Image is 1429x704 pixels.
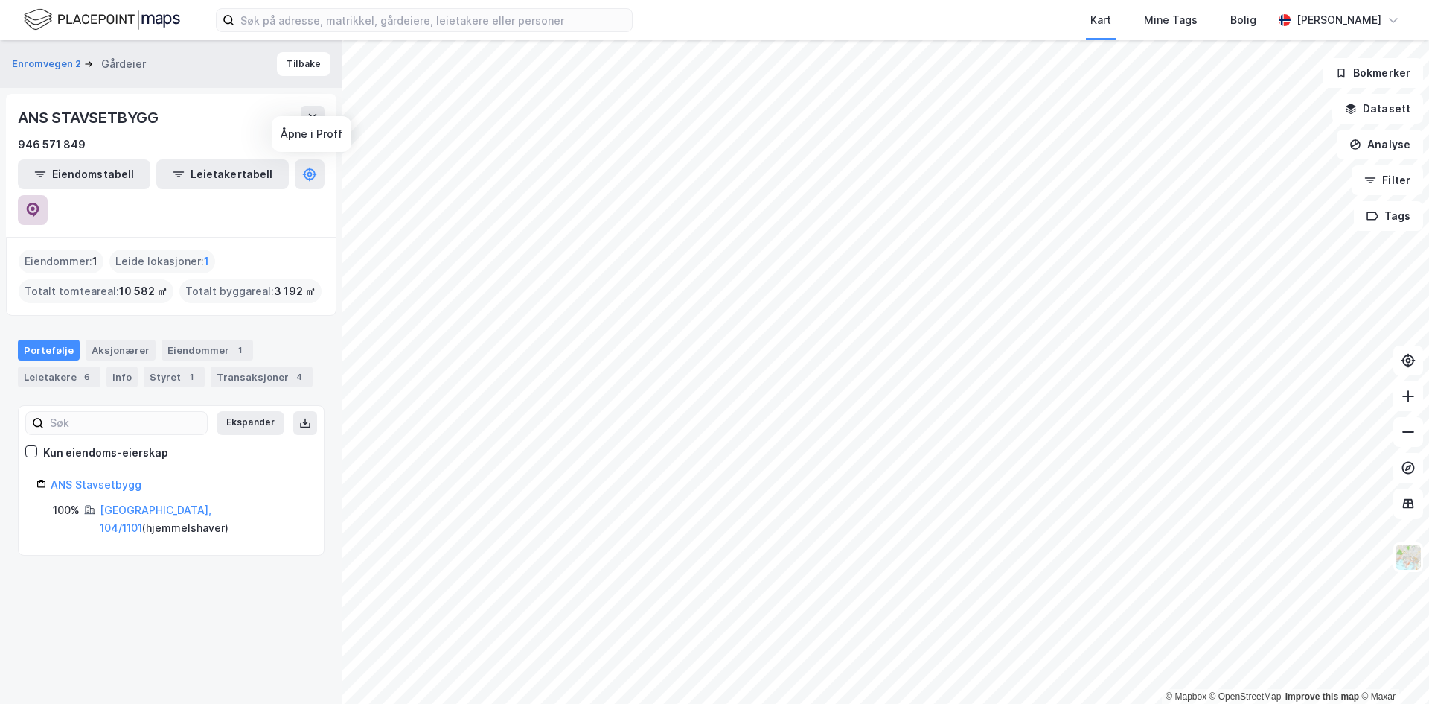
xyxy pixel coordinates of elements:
[1166,691,1206,702] a: Mapbox
[24,7,180,33] img: logo.f888ab2527a4732fd821a326f86c7f29.svg
[86,340,156,361] div: Aksjonærer
[1285,691,1359,702] a: Improve this map
[12,57,84,72] button: Enromvegen 2
[18,340,80,361] div: Portefølje
[1355,632,1429,704] div: Kontrollprogram for chat
[1354,201,1423,231] button: Tags
[144,367,205,387] div: Styret
[19,279,173,303] div: Totalt tomteareal :
[18,136,86,153] div: 946 571 849
[18,367,100,387] div: Leietakere
[184,370,199,384] div: 1
[19,250,103,273] div: Eiendommer :
[1352,165,1423,195] button: Filter
[217,411,284,435] button: Ekspander
[43,444,168,462] div: Kun eiendoms-eierskap
[1394,543,1422,571] img: Z
[1090,11,1111,29] div: Kart
[1337,130,1423,159] button: Analyse
[1144,11,1198,29] div: Mine Tags
[204,253,209,270] span: 1
[18,159,150,189] button: Eiendomstabell
[53,501,80,519] div: 100%
[109,250,215,273] div: Leide lokasjoner :
[106,367,138,387] div: Info
[277,52,330,76] button: Tilbake
[1209,691,1282,702] a: OpenStreetMap
[1297,11,1381,29] div: [PERSON_NAME]
[162,340,253,361] div: Eiendommer
[100,501,306,537] div: ( hjemmelshaver )
[44,412,207,434] input: Søk
[100,504,211,534] a: [GEOGRAPHIC_DATA], 104/1101
[80,370,95,384] div: 6
[211,367,313,387] div: Transaksjoner
[1332,94,1423,124] button: Datasett
[101,55,146,73] div: Gårdeier
[234,9,632,31] input: Søk på adresse, matrikkel, gårdeiere, leietakere eller personer
[156,159,289,189] button: Leietakertabell
[92,253,97,270] span: 1
[51,478,141,491] a: ANS Stavsetbygg
[179,279,322,303] div: Totalt byggareal :
[1355,632,1429,704] iframe: Chat Widget
[1323,58,1423,88] button: Bokmerker
[119,282,167,300] span: 10 582 ㎡
[18,106,162,130] div: ANS STAVSETBYGG
[292,370,307,384] div: 4
[274,282,316,300] span: 3 192 ㎡
[232,343,247,358] div: 1
[1230,11,1256,29] div: Bolig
